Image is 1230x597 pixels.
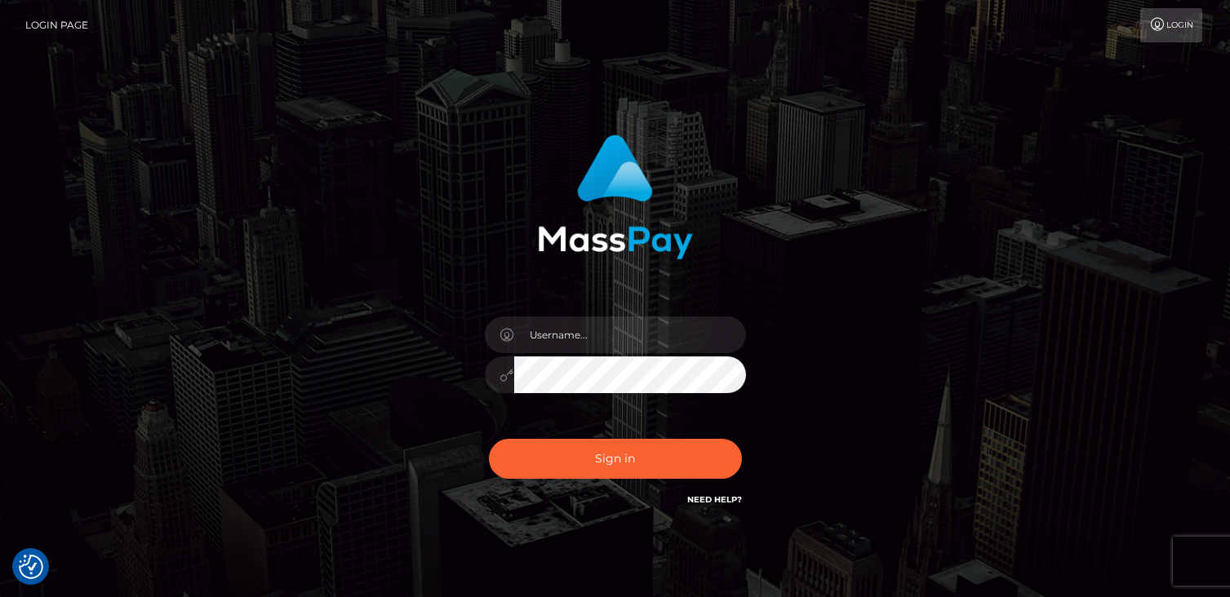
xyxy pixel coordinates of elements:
img: Revisit consent button [19,555,43,579]
a: Need Help? [687,494,742,505]
input: Username... [514,316,746,353]
img: MassPay Login [538,135,693,259]
a: Login Page [25,8,88,42]
button: Consent Preferences [19,555,43,579]
button: Sign in [489,439,742,479]
a: Login [1140,8,1202,42]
